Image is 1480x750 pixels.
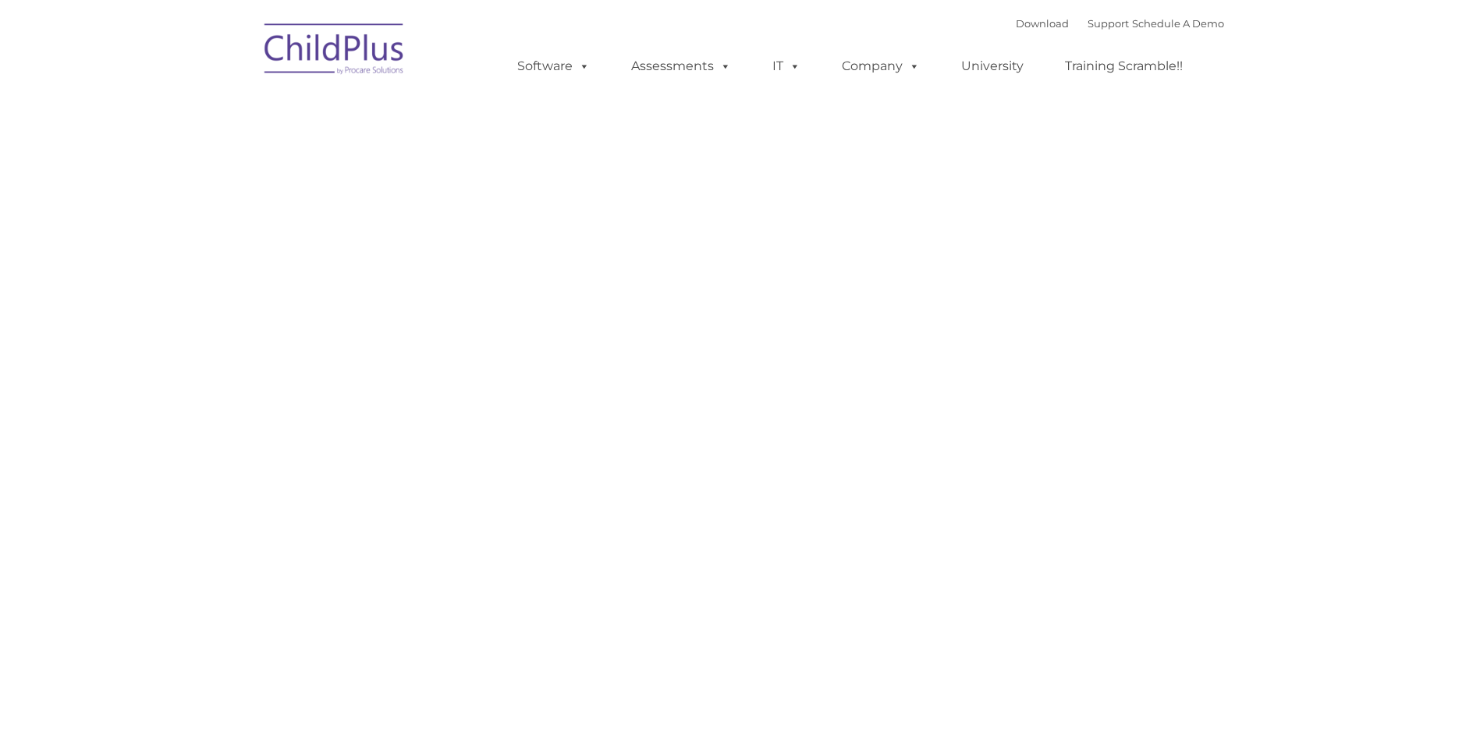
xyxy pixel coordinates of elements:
[1016,17,1224,30] font: |
[757,51,816,82] a: IT
[1016,17,1069,30] a: Download
[257,12,413,90] img: ChildPlus by Procare Solutions
[1088,17,1129,30] a: Support
[946,51,1039,82] a: University
[616,51,747,82] a: Assessments
[502,51,605,82] a: Software
[826,51,935,82] a: Company
[1132,17,1224,30] a: Schedule A Demo
[1049,51,1198,82] a: Training Scramble!!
